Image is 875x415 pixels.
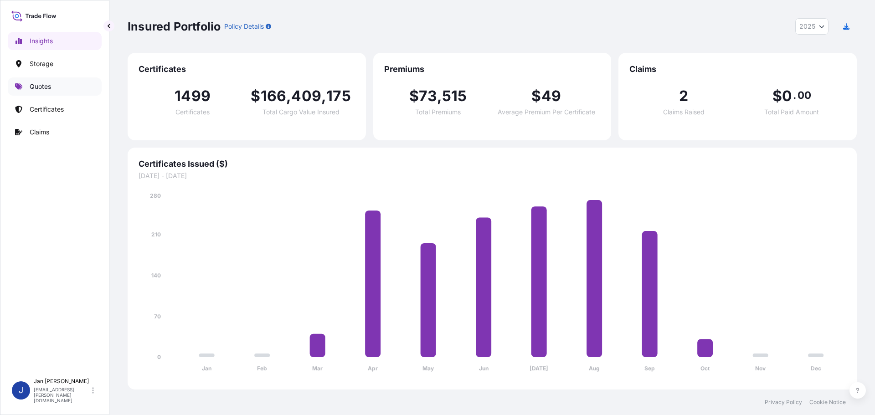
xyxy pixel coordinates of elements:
[251,89,260,103] span: $
[498,109,595,115] span: Average Premium Per Certificate
[8,77,102,96] a: Quotes
[30,128,49,137] p: Claims
[286,89,291,103] span: ,
[795,18,829,35] button: Year Selector
[530,365,548,372] tspan: [DATE]
[8,32,102,50] a: Insights
[321,89,326,103] span: ,
[34,378,90,385] p: Jan [PERSON_NAME]
[384,64,601,75] span: Premiums
[291,89,321,103] span: 409
[139,171,846,180] span: [DATE] - [DATE]
[811,365,821,372] tspan: Dec
[415,109,461,115] span: Total Premiums
[175,89,211,103] span: 1499
[257,365,267,372] tspan: Feb
[479,365,489,372] tspan: Jun
[312,365,323,372] tspan: Mar
[541,89,561,103] span: 49
[442,89,467,103] span: 515
[798,92,811,99] span: 00
[419,89,437,103] span: 73
[409,89,419,103] span: $
[755,365,766,372] tspan: Nov
[262,109,340,115] span: Total Cargo Value Insured
[679,89,688,103] span: 2
[8,123,102,141] a: Claims
[764,109,819,115] span: Total Paid Amount
[663,109,705,115] span: Claims Raised
[139,64,355,75] span: Certificates
[30,82,51,91] p: Quotes
[422,365,434,372] tspan: May
[30,59,53,68] p: Storage
[799,22,815,31] span: 2025
[34,387,90,403] p: [EMAIL_ADDRESS][PERSON_NAME][DOMAIN_NAME]
[151,272,161,279] tspan: 140
[531,89,541,103] span: $
[154,313,161,320] tspan: 70
[151,231,161,238] tspan: 210
[793,92,796,99] span: .
[8,100,102,118] a: Certificates
[261,89,287,103] span: 166
[809,399,846,406] a: Cookie Notice
[368,365,378,372] tspan: Apr
[589,365,600,372] tspan: Aug
[765,399,802,406] a: Privacy Policy
[8,55,102,73] a: Storage
[128,19,221,34] p: Insured Portfolio
[224,22,264,31] p: Policy Details
[782,89,792,103] span: 0
[644,365,655,372] tspan: Sep
[202,365,211,372] tspan: Jan
[30,36,53,46] p: Insights
[326,89,351,103] span: 175
[437,89,442,103] span: ,
[772,89,782,103] span: $
[150,192,161,199] tspan: 280
[629,64,846,75] span: Claims
[30,105,64,114] p: Certificates
[175,109,210,115] span: Certificates
[700,365,710,372] tspan: Oct
[139,159,846,169] span: Certificates Issued ($)
[19,386,23,395] span: J
[157,354,161,360] tspan: 0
